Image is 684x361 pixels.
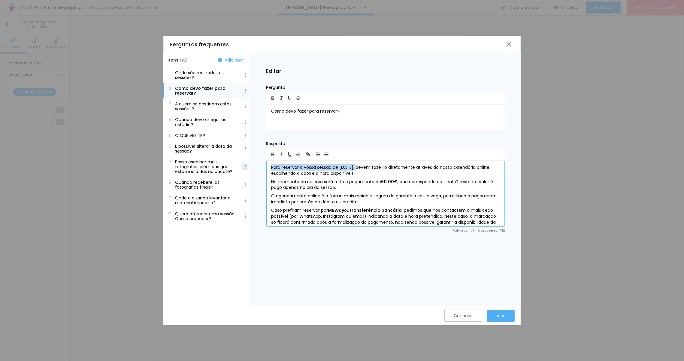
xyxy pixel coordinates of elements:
[216,57,246,63] button: Adicionar
[243,147,247,150] img: Icone
[168,180,171,185] span: 8
[243,73,247,77] img: Icone
[163,130,250,141] button: 5O QUE VESTIR?
[478,229,505,232] span: Caracteres : 742
[163,99,250,114] button: 3A quem se destinam estas sessões?
[175,180,238,190] p: Quando receberei as fotografias finais?
[168,133,171,138] span: 5
[243,120,247,124] img: Icone
[266,141,505,146] p: Resposta
[175,117,238,127] p: Quando devo chegar ao estúdio?
[163,67,250,83] button: 1Onde são realizadas as sessões?
[243,214,247,218] img: Icone
[168,159,171,164] span: 7
[243,133,247,137] img: Icone
[175,144,238,153] p: É possível alterar a data da sessão?
[175,196,238,205] p: Onde e quando levantar o material impresso?
[163,83,250,99] button: 2Como devo fazer para reservar?
[243,165,247,169] img: Icone
[453,229,474,232] span: Palavras : 121
[175,86,238,96] p: Como devo fazer para reservar?
[350,207,402,213] b: transferência bancária
[271,193,500,205] p: O agendamento online é a forma mais rápida e segura de garantir a vossa vaga, permitindo o pagame...
[163,156,250,177] button: 7Posso escolher mais fotografias além das que estão incluídas no pacote?
[175,70,238,80] p: Onde são realizadas as sessões?
[168,58,188,62] span: Itens
[487,310,515,322] button: save
[271,108,500,114] p: Como devo fazer para reservar?
[175,102,238,111] p: A quem se destinam estas sessões?
[271,208,500,232] p: Caso prefiram reservar por ou , pedimos que nos contactem o mais cedo possível (por WhatsApp, Ins...
[175,133,205,138] p: O QUE VESTIR?
[168,102,171,106] span: 3
[168,196,171,200] span: 9
[163,193,250,208] button: 9Onde e quando levantar o material impresso?
[243,105,247,108] img: Icone
[163,141,250,156] button: 6É possível alterar a data da sessão?
[271,179,500,191] p: No momento da reserva será feito o pagamento de , que corresponde ao sinal. O restante valor é pa...
[163,114,250,130] button: 4Quando devo chegar ao estúdio?
[168,144,171,149] span: 6
[175,211,238,221] p: Quero oferecer uma sessão. Como proceder?
[328,207,344,213] b: MBWay
[163,208,250,224] button: 10Quero oferecer uma sessão. Como proceder?
[168,211,171,216] span: 10
[496,313,506,318] div: save
[168,70,171,75] span: 1
[168,117,171,122] span: 4
[266,85,505,89] p: Pergunta
[243,199,247,202] img: Icone
[218,58,222,62] img: Icone
[243,183,247,187] img: Icone
[271,165,500,177] p: Para reservar a vossa sessão de [DATE], devem fazê-lo diretamente através do nosso calendário onl...
[381,179,398,185] b: 60,00€
[243,89,247,93] img: Icone
[175,159,238,174] p: Posso escolher mais fotografias além das que estão incluídas no pacote?
[180,57,188,63] span: ( 10 )
[163,177,250,193] button: 8Quando receberei as fotografias finais?
[266,69,505,74] h2: Editar
[170,41,504,48] div: Perguntas frequentes
[444,310,482,322] button: Cancelar
[454,313,473,318] div: Cancelar
[168,86,171,91] span: 2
